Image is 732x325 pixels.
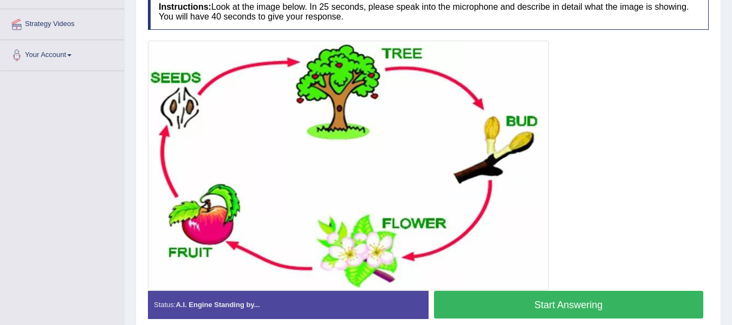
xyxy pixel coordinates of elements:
button: Start Answering [434,291,704,318]
div: Status: [148,291,429,318]
strong: A.I. Engine Standing by... [176,301,260,309]
a: Your Account [1,40,124,67]
a: Strategy Videos [1,9,124,36]
b: Instructions: [159,2,211,11]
